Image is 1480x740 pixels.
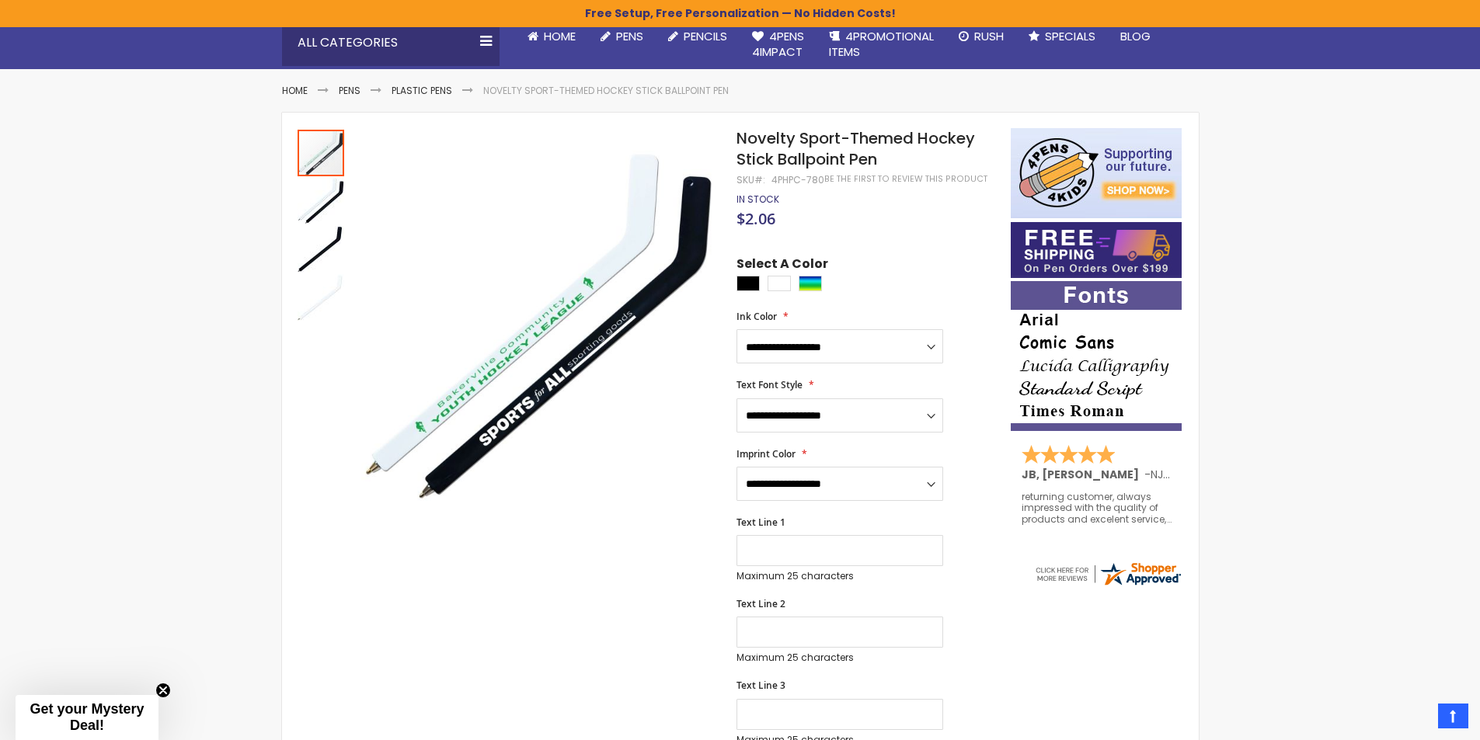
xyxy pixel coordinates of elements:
[1011,281,1182,431] img: font-personalization-examples
[737,597,785,610] span: Text Line 2
[544,28,576,44] span: Home
[737,255,828,276] span: Select A Color
[1108,19,1163,54] a: Blog
[824,173,987,185] a: Be the first to review this product
[737,679,785,692] span: Text Line 3
[799,276,822,291] div: Assorted
[282,19,500,66] div: All Categories
[298,273,344,321] div: Novelty Sport-Themed Hockey Stick Ballpoint Pen
[298,176,346,224] div: Novelty Sport-Themed Hockey Stick Ballpoint Pen
[768,276,791,291] div: White
[515,19,588,54] a: Home
[282,84,308,97] a: Home
[737,651,943,664] p: Maximum 25 characters
[829,28,934,60] span: 4PROMOTIONAL ITEMS
[771,174,824,186] div: 4PHPC-780
[1022,492,1172,525] div: returning customer, always impressed with the quality of products and excelent service, will retu...
[1011,128,1182,218] img: 4pens 4 kids
[737,447,796,460] span: Imprint Color
[1033,560,1182,588] img: 4pens.com widget logo
[298,128,346,176] div: Novelty Sport-Themed Hockey Stick Ballpoint Pen
[737,378,803,391] span: Text Font Style
[740,19,817,70] a: 4Pens4impact
[1352,698,1480,740] iframe: Google Customer Reviews
[339,84,360,97] a: Pens
[298,226,344,273] img: Novelty Sport-Themed Hockey Stick Ballpoint Pen
[155,683,171,698] button: Close teaser
[974,28,1004,44] span: Rush
[298,274,344,321] img: Novelty Sport-Themed Hockey Stick Ballpoint Pen
[616,28,643,44] span: Pens
[1144,467,1280,482] span: - ,
[737,193,779,206] div: Availability
[298,178,344,224] img: Novelty Sport-Themed Hockey Stick Ballpoint Pen
[30,701,144,733] span: Get your Mystery Deal!
[737,127,975,170] span: Novelty Sport-Themed Hockey Stick Ballpoint Pen
[737,208,775,229] span: $2.06
[656,19,740,54] a: Pencils
[1022,467,1144,482] span: JB, [PERSON_NAME]
[1120,28,1151,44] span: Blog
[588,19,656,54] a: Pens
[1151,467,1170,482] span: NJ
[361,151,716,505] img: Novelty Sport-Themed Hockey Stick Ballpoint Pen
[392,84,452,97] a: Plastic Pens
[684,28,727,44] span: Pencils
[737,173,765,186] strong: SKU
[752,28,804,60] span: 4Pens 4impact
[737,310,777,323] span: Ink Color
[817,19,946,70] a: 4PROMOTIONALITEMS
[737,570,943,582] p: Maximum 25 characters
[737,193,779,206] span: In stock
[737,516,785,529] span: Text Line 1
[1011,222,1182,278] img: Free shipping on orders over $199
[1045,28,1095,44] span: Specials
[1016,19,1108,54] a: Specials
[483,85,729,97] li: Novelty Sport-Themed Hockey Stick Ballpoint Pen
[737,276,760,291] div: Black
[16,695,158,740] div: Get your Mystery Deal!Close teaser
[1033,578,1182,591] a: 4pens.com certificate URL
[298,224,346,273] div: Novelty Sport-Themed Hockey Stick Ballpoint Pen
[946,19,1016,54] a: Rush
